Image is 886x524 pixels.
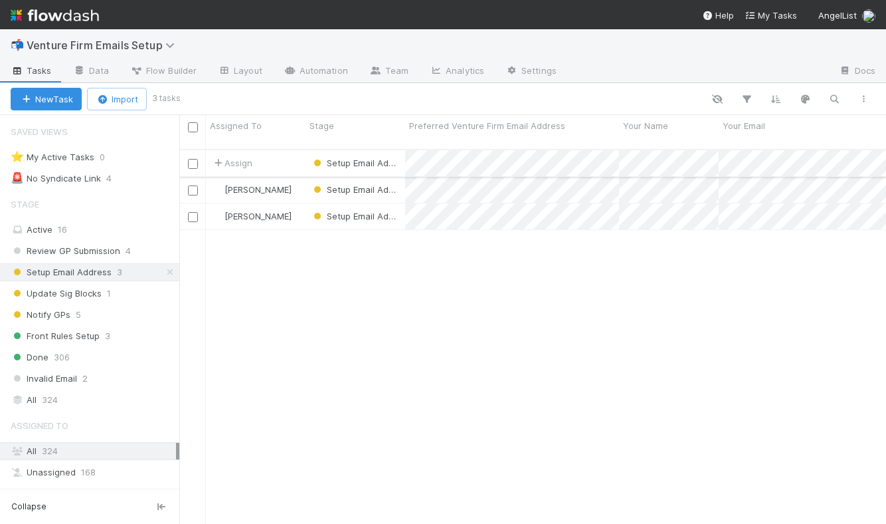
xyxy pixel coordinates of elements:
[11,487,24,500] img: avatar_60e5bba5-e4c9-4ca2-8b5c-d649d5645218.png
[54,349,70,366] span: 306
[409,119,565,132] span: Preferred Venture Firm Email Address
[11,4,99,27] img: logo-inverted-e16ddd16eac7371096b0.svg
[224,211,292,221] span: [PERSON_NAME]
[188,186,198,196] input: Toggle Row Selected
[311,156,399,170] div: Setup Email Address
[11,264,112,281] span: Setup Email Address
[11,412,68,439] span: Assigned To
[11,88,82,110] button: NewTask
[152,92,181,104] small: 3 tasks
[188,122,198,132] input: Toggle All Rows Selected
[419,61,495,82] a: Analytics
[11,39,24,51] span: 📬
[211,209,292,223] div: [PERSON_NAME]
[188,212,198,222] input: Toggle Row Selected
[311,209,399,223] div: Setup Email Address
[11,370,77,387] span: Invalid Email
[623,119,668,132] span: Your Name
[42,392,58,408] span: 324
[106,170,125,187] span: 4
[702,9,734,22] div: Help
[745,10,797,21] span: My Tasks
[211,156,252,170] span: Assign
[117,264,122,281] span: 3
[107,285,111,302] span: 1
[495,61,567,82] a: Settings
[207,61,273,82] a: Layout
[11,443,176,459] div: All
[310,119,334,132] span: Stage
[87,88,147,110] button: Import
[100,485,104,502] span: 1
[11,392,176,408] div: All
[745,9,797,22] a: My Tasks
[76,307,81,323] span: 5
[11,221,176,238] div: Active
[11,464,176,481] div: Unassigned
[11,64,52,77] span: Tasks
[11,151,24,162] span: ⭐
[818,10,857,21] span: AngelList
[11,170,101,187] div: No Syndicate Link
[58,224,67,235] span: 16
[130,64,197,77] span: Flow Builder
[11,191,39,217] span: Stage
[82,370,88,387] span: 2
[211,183,292,196] div: [PERSON_NAME]
[828,61,886,82] a: Docs
[11,285,102,302] span: Update Sig Blocks
[81,464,96,481] span: 168
[105,328,110,344] span: 3
[11,307,70,323] span: Notify GPs
[273,61,359,82] a: Automation
[42,446,58,456] span: 324
[224,184,292,195] span: [PERSON_NAME]
[11,149,94,166] div: My Active Tasks
[27,39,181,52] span: Venture Firm Emails Setup
[723,119,765,132] span: Your Email
[862,9,875,23] img: avatar_c1f4403d-e86a-4c25-b787-2f6ef1c910cd.png
[100,149,118,166] span: 0
[188,159,198,169] input: Toggle Row Selected
[11,172,24,184] span: 🚨
[311,158,412,168] span: Setup Email Address
[212,211,222,221] img: avatar_462714f4-64db-4129-b9df-50d7d164b9fc.png
[28,488,95,499] span: [PERSON_NAME]
[11,501,46,513] span: Collapse
[11,118,68,145] span: Saved Views
[212,184,222,195] img: avatar_462714f4-64db-4129-b9df-50d7d164b9fc.png
[311,211,412,221] span: Setup Email Address
[359,61,419,82] a: Team
[126,243,131,259] span: 4
[62,61,120,82] a: Data
[11,243,120,259] span: Review GP Submission
[120,61,207,82] a: Flow Builder
[11,349,48,366] span: Done
[210,119,262,132] span: Assigned To
[311,183,399,196] div: Setup Email Address
[11,328,100,344] span: Front Rules Setup
[311,184,412,195] span: Setup Email Address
